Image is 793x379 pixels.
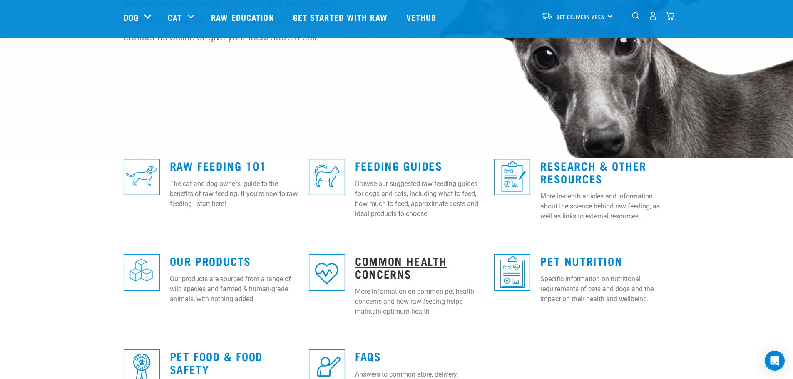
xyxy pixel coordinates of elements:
img: home-icon-1@2x.png [632,12,640,20]
p: Specific information on nutritional requirements of cats and dogs and the impact on their health ... [540,274,669,304]
p: Browse our suggested raw feeding guides for dogs and cats, including what to feed, how much to fe... [355,179,484,219]
a: Raw Education [203,0,284,34]
p: The cat and dog owners' guide to the benefits of raw feeding. If you're new to raw feeding - star... [170,179,299,209]
a: Vethub [398,0,447,34]
p: More in-depth articles and information about the science behind raw feeding, as well as links to ... [540,191,669,221]
div: Open Intercom Messenger [765,351,785,371]
img: van-moving.png [541,12,552,20]
img: re-icons-heart-sq-blue.png [309,254,345,290]
img: user.png [649,12,657,20]
span: Set Delivery Area [557,15,605,18]
a: Common Health Concerns [355,258,447,277]
img: re-icons-cat2-sq-blue.png [309,159,345,195]
a: Pet Food & Food Safety [170,353,263,372]
p: More information on common pet health concerns and how raw feeding helps maintain optimum health [355,287,484,317]
a: Research & Other Resources [540,162,646,181]
a: Get started with Raw [285,0,398,34]
a: Pet Nutrition [540,258,622,264]
a: Cat [168,11,182,23]
a: FAQs [355,353,381,359]
img: re-icons-dog3-sq-blue.png [124,159,160,195]
img: home-icon@2x.png [666,12,674,20]
a: Feeding Guides [355,162,442,168]
a: Dog [124,11,139,23]
a: Raw Feeding 101 [170,162,266,168]
p: Our products are sourced from a range of wild species and farmed & human-grade animals, with noth... [170,274,299,304]
img: re-icons-healthcheck1-sq-blue.png [494,159,530,195]
img: re-icons-healthcheck3-sq-blue.png [494,254,530,290]
img: re-icons-cubes2-sq-blue.png [124,254,160,290]
a: Our Products [170,258,251,264]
